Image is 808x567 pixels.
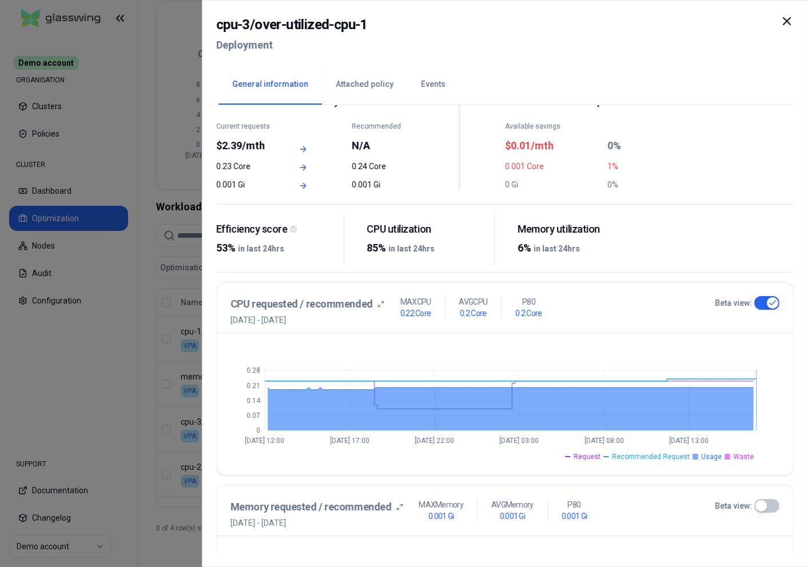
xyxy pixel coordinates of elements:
tspan: [DATE] 12:00 [245,437,285,445]
div: Efficiency score [216,223,335,236]
label: Beta view: [715,297,752,309]
p: MAX Memory [419,499,464,510]
tspan: 0.28 [246,366,260,374]
label: Beta view: [715,500,752,512]
div: 0 Gi [506,179,600,190]
div: Current requests [216,122,277,131]
tspan: [DATE] 13:00 [670,437,709,445]
tspan: 0.07 [246,412,260,420]
button: Attached policy [322,65,407,105]
tspan: 0.14 [246,397,261,405]
div: 53% [216,240,335,256]
div: CPU utilization [367,223,485,236]
p: P80 [522,296,535,308]
h1: 0.001 Gi [428,510,453,522]
div: 6% [518,240,636,256]
h3: Memory requested / recommended [230,499,392,515]
span: Request [574,452,600,461]
p: P80 [568,499,581,510]
div: N/A [352,138,413,154]
h1: 0.001 Gi [500,510,525,522]
tspan: 0 [256,426,260,434]
tspan: [DATE] 22:00 [415,437,455,445]
h2: Deployment [216,35,368,55]
div: Recommended [352,122,413,131]
h1: 0.2 Core [516,308,542,319]
h2: cpu-3 / over-utilized-cpu-1 [216,14,368,35]
div: 0% [607,179,702,190]
div: 0% [607,138,702,154]
tspan: 0.21 [246,382,260,390]
tspan: [DATE] 17:00 [330,437,369,445]
div: 85% [367,240,485,256]
span: Recommended Request [612,452,690,461]
button: Events [407,65,459,105]
p: AVG Memory [491,499,534,510]
p: MAX CPU [400,296,431,308]
h3: CPU requested / recommended [230,296,373,312]
span: Usage [701,452,722,461]
div: 0.23 Core [216,161,277,172]
div: Memory utilization [518,223,636,236]
span: in last 24hrs [389,244,435,253]
div: 0.001 Core [506,161,600,172]
span: Waste [733,452,754,461]
div: $2.39/mth [216,138,277,154]
div: 1% [607,161,702,172]
div: $0.01/mth [506,138,600,154]
tspan: [DATE] 08:00 [584,437,624,445]
tspan: [DATE] 03:00 [500,437,539,445]
div: Available savings [506,122,600,131]
h1: 0.001 Gi [562,510,587,522]
span: in last 24hrs [238,244,284,253]
h1: 0.2 Core [460,308,487,319]
div: 0.001 Gi [352,179,413,190]
span: [DATE] - [DATE] [230,517,403,529]
span: in last 24hrs [534,244,580,253]
p: AVG CPU [459,296,488,308]
div: 0.001 Gi [216,179,277,190]
span: [DATE] - [DATE] [230,314,384,326]
button: General information [218,65,322,105]
div: 0.24 Core [352,161,413,172]
h1: 0.22 Core [400,308,431,319]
